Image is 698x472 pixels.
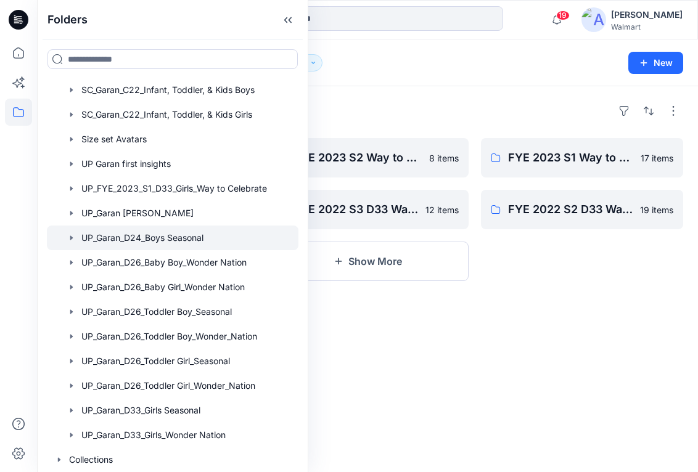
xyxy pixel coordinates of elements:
p: FYE 2023 S2 Way to Celebrate [294,149,422,166]
p: 8 items [429,152,459,165]
p: FYE 2023 S1 Way to Celebrate [508,149,633,166]
a: FYE 2022 S2 D33 Way to Celebrate19 items [481,190,683,229]
a: FYE 2023 S1 Way to Celebrate17 items [481,138,683,177]
p: FYE 2022 S2 D33 Way to Celebrate [508,201,633,218]
button: New [628,52,683,74]
p: 17 items [641,152,673,165]
p: FYE 2022 S3 D33 Way to Celebrate - Garan [294,201,418,218]
span: 19 [556,10,570,20]
div: [PERSON_NAME] [611,7,683,22]
a: FYE 2022 S3 D33 Way to Celebrate - Garan12 items [266,190,469,229]
button: Show More [266,242,469,281]
p: 12 items [425,203,459,216]
div: Walmart [611,22,683,31]
a: FYE 2023 S2 Way to Celebrate8 items [266,138,469,177]
p: 19 items [640,203,673,216]
img: avatar [581,7,606,32]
